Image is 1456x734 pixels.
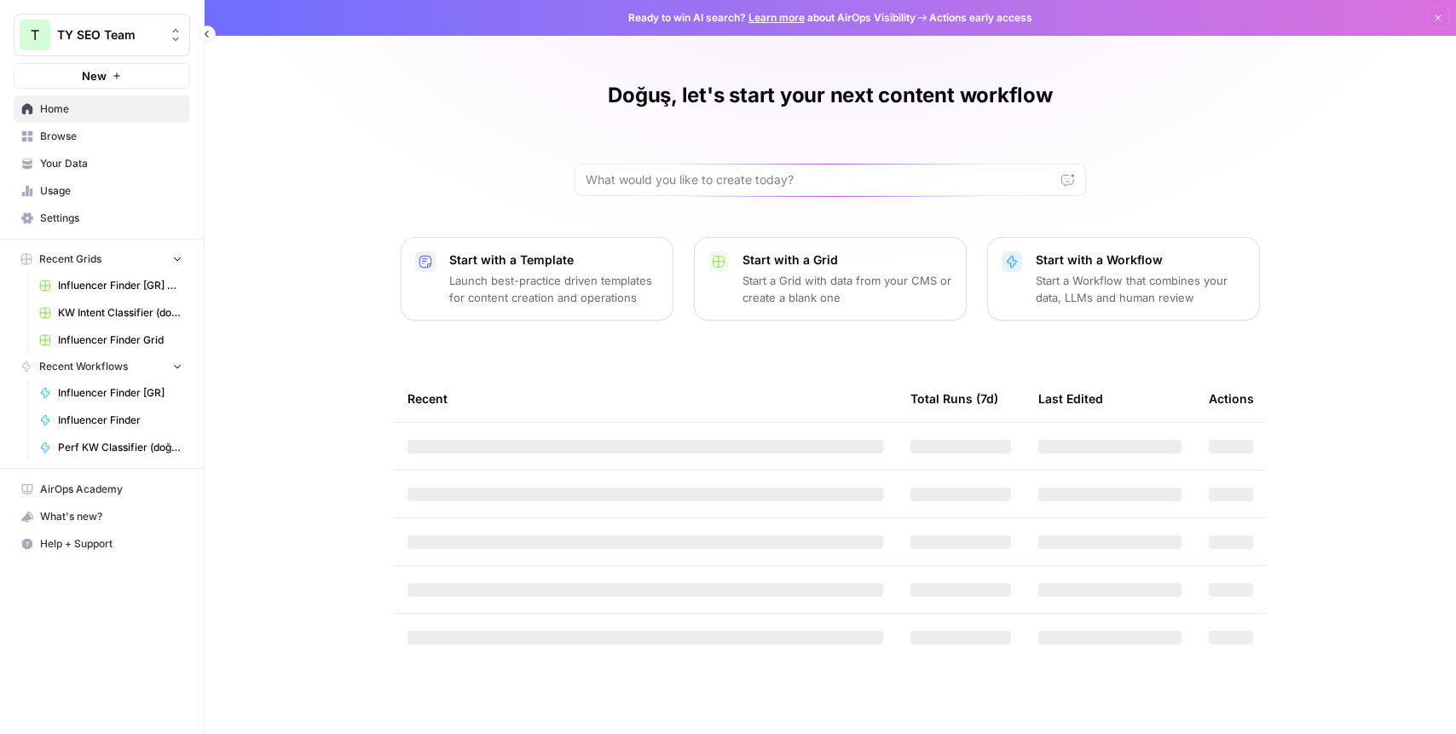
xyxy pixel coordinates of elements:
span: Recent Grids [39,251,101,267]
p: Start a Workflow that combines your data, LLMs and human review [1036,272,1245,306]
div: What's new? [14,504,189,529]
a: Influencer Finder [GR] Grid [32,272,190,299]
input: What would you like to create today? [586,171,1054,188]
div: Last Edited [1038,375,1103,422]
a: Influencer Finder Grid [32,327,190,354]
span: Help + Support [40,536,182,552]
span: Influencer Finder [GR] Grid [58,278,182,293]
span: Perf KW Classifier (doğuş) [58,440,182,455]
a: Home [14,95,190,123]
h1: Doğuş, let's start your next content workflow [608,82,1052,109]
span: TY SEO Team [57,26,160,43]
span: T [31,25,39,45]
button: Start with a WorkflowStart a Workflow that combines your data, LLMs and human review [987,237,1260,321]
p: Launch best-practice driven templates for content creation and operations [449,272,659,306]
a: Browse [14,123,190,150]
a: Influencer Finder [GR] [32,379,190,407]
span: Settings [40,211,182,226]
p: Start with a Workflow [1036,251,1245,269]
span: Browse [40,129,182,144]
span: New [82,67,107,84]
a: Influencer Finder [32,407,190,434]
p: Start a Grid with data from your CMS or create a blank one [742,272,952,306]
span: Influencer Finder [GR] [58,385,182,401]
button: Workspace: TY SEO Team [14,14,190,56]
div: Recent [407,375,883,422]
a: Your Data [14,150,190,177]
span: KW Intent Classifier (doğuş) Grid [58,305,182,321]
span: Influencer Finder [58,413,182,428]
button: Start with a GridStart a Grid with data from your CMS or create a blank one [694,237,967,321]
span: Your Data [40,156,182,171]
button: New [14,63,190,89]
span: Actions early access [929,10,1032,26]
button: Recent Workflows [14,354,190,379]
p: Start with a Grid [742,251,952,269]
button: What's new? [14,503,190,530]
span: Home [40,101,182,117]
span: Usage [40,183,182,199]
a: Perf KW Classifier (doğuş) [32,434,190,461]
span: Ready to win AI search? about AirOps Visibility [628,10,916,26]
span: Recent Workflows [39,359,128,374]
div: Total Runs (7d) [910,375,998,422]
span: Influencer Finder Grid [58,332,182,348]
button: Help + Support [14,530,190,558]
p: Start with a Template [449,251,659,269]
span: AirOps Academy [40,482,182,497]
a: Learn more [748,11,805,24]
a: AirOps Academy [14,476,190,503]
a: Settings [14,205,190,232]
div: Actions [1209,375,1254,422]
button: Recent Grids [14,246,190,272]
button: Start with a TemplateLaunch best-practice driven templates for content creation and operations [401,237,673,321]
a: Usage [14,177,190,205]
a: KW Intent Classifier (doğuş) Grid [32,299,190,327]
